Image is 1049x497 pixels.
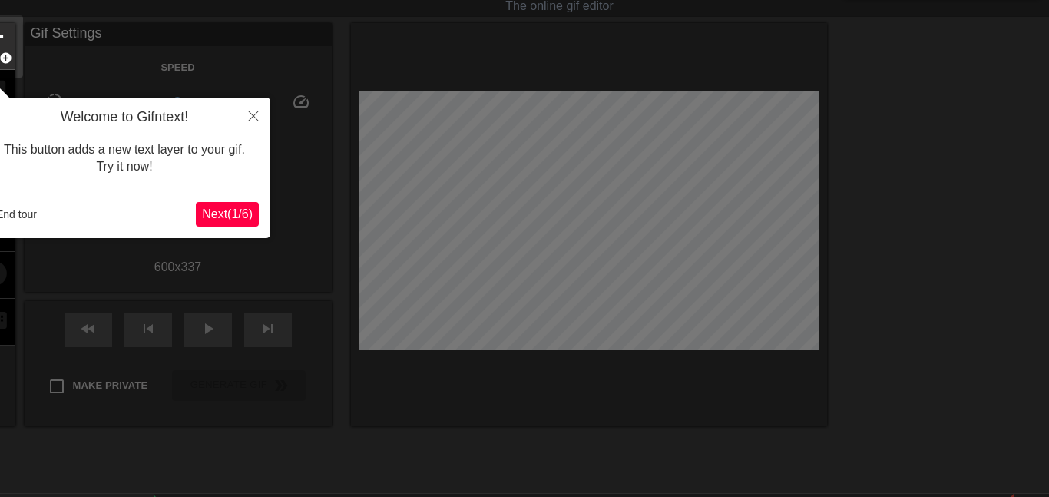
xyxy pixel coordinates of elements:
span: Next ( 1 / 6 ) [202,207,253,220]
button: Close [237,98,270,133]
button: Next [196,202,259,227]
